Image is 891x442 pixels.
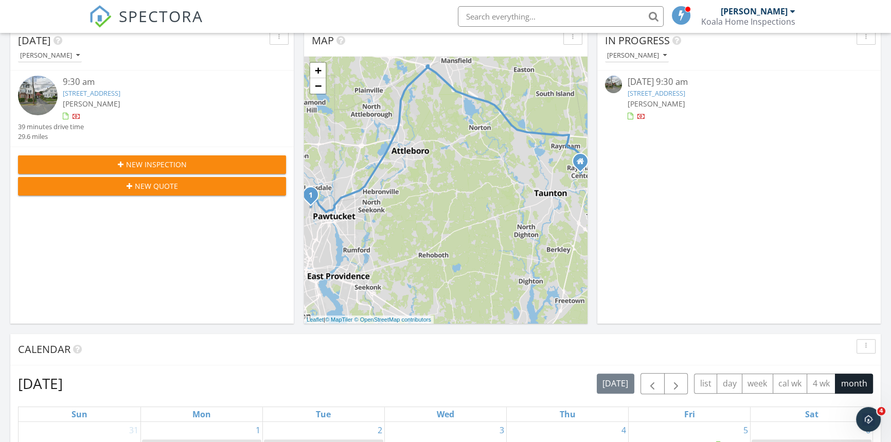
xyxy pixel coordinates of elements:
[18,132,84,142] div: 29.6 miles
[742,374,773,394] button: week
[497,422,506,438] a: Go to September 3, 2025
[721,6,788,16] div: [PERSON_NAME]
[803,407,821,421] a: Saturday
[605,76,622,93] img: streetview
[311,195,317,201] div: 1058 Smithfield Ave, Lincoln, RI 02865
[126,159,187,170] span: New Inspection
[741,422,750,438] a: Go to September 5, 2025
[18,49,82,63] button: [PERSON_NAME]
[607,52,667,59] div: [PERSON_NAME]
[694,374,717,394] button: list
[18,342,70,356] span: Calendar
[856,407,881,432] iframe: Intercom live chat
[135,181,178,191] span: New Quote
[701,16,795,27] div: Koala Home Inspections
[190,407,213,421] a: Monday
[807,374,835,394] button: 4 wk
[119,5,203,27] span: SPECTORA
[69,407,90,421] a: Sunday
[627,76,850,89] div: [DATE] 9:30 am
[717,374,742,394] button: day
[18,76,286,142] a: 9:30 am [STREET_ADDRESS] [PERSON_NAME] 39 minutes drive time 29.6 miles
[310,63,326,78] a: Zoom in
[309,192,313,199] i: 1
[627,89,685,98] a: [STREET_ADDRESS]
[89,14,203,36] a: SPECTORA
[18,373,63,394] h2: [DATE]
[304,315,434,324] div: |
[627,99,685,109] span: [PERSON_NAME]
[664,373,688,394] button: Next month
[835,374,873,394] button: month
[354,316,431,323] a: © OpenStreetMap contributors
[307,316,324,323] a: Leaflet
[312,33,334,47] span: Map
[18,76,58,115] img: streetview
[605,49,669,63] button: [PERSON_NAME]
[18,155,286,174] button: New Inspection
[63,89,120,98] a: [STREET_ADDRESS]
[605,33,670,47] span: In Progress
[89,5,112,28] img: The Best Home Inspection Software - Spectora
[254,422,262,438] a: Go to September 1, 2025
[458,6,664,27] input: Search everything...
[376,422,384,438] a: Go to September 2, 2025
[640,373,665,394] button: Previous month
[558,407,578,421] a: Thursday
[18,177,286,196] button: New Quote
[773,374,808,394] button: cal wk
[605,76,873,121] a: [DATE] 9:30 am [STREET_ADDRESS] [PERSON_NAME]
[20,52,80,59] div: [PERSON_NAME]
[877,407,885,415] span: 4
[435,407,456,421] a: Wednesday
[18,33,51,47] span: [DATE]
[682,407,697,421] a: Friday
[18,122,84,132] div: 39 minutes drive time
[580,161,586,167] div: 739 s main st, Raynham ma 02767
[619,422,628,438] a: Go to September 4, 2025
[325,316,353,323] a: © MapTiler
[63,76,264,89] div: 9:30 am
[310,78,326,94] a: Zoom out
[127,422,140,438] a: Go to August 31, 2025
[597,374,634,394] button: [DATE]
[63,99,120,109] span: [PERSON_NAME]
[314,407,333,421] a: Tuesday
